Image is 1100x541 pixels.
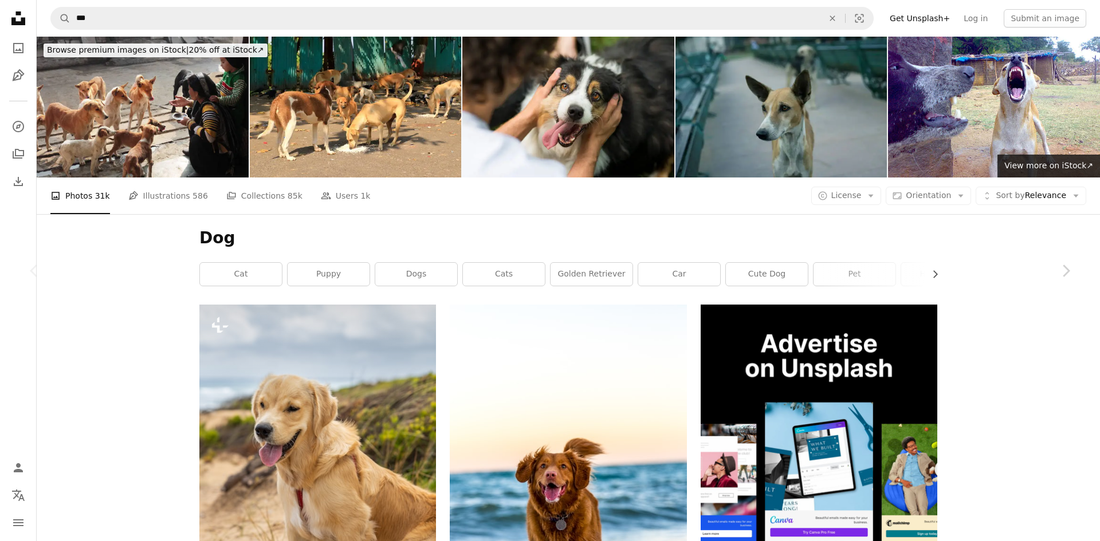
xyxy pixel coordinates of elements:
[675,37,887,177] img: Hungry brown female dog
[901,263,983,286] a: happy dog
[200,263,282,286] a: cat
[47,45,188,54] span: Browse premium images on iStock |
[888,37,1100,177] img: stray dogs
[7,143,30,165] a: Collections
[321,177,371,214] a: Users 1k
[883,9,957,27] a: Get Unsplash+
[1004,9,1086,27] button: Submit an image
[906,191,951,200] span: Orientation
[37,37,274,64] a: Browse premium images on iStock|20% off at iStock↗
[846,7,873,29] button: Visual search
[47,45,264,54] span: 20% off at iStock ↗
[996,190,1066,202] span: Relevance
[250,37,462,177] img: stray dogs eating rice in Mumbai, India
[51,7,70,29] button: Search Unsplash
[996,191,1024,200] span: Sort by
[551,263,632,286] a: golden retriever
[831,191,862,200] span: License
[50,7,874,30] form: Find visuals sitewide
[7,64,30,87] a: Illustrations
[997,155,1100,177] a: View more on iStock↗
[375,263,457,286] a: dogs
[7,37,30,60] a: Photos
[820,7,845,29] button: Clear
[1004,161,1093,170] span: View more on iStock ↗
[192,189,208,202] span: 586
[814,263,895,286] a: pet
[463,263,545,286] a: cats
[37,37,249,177] img: Hungry street dogs
[976,187,1086,205] button: Sort byRelevance
[886,187,971,205] button: Orientation
[288,263,370,286] a: puppy
[450,476,686,487] a: dog running on beach during daytime
[7,456,30,479] a: Log in / Sign up
[726,263,808,286] a: cute dog
[226,177,302,214] a: Collections 85k
[7,511,30,534] button: Menu
[7,484,30,507] button: Language
[7,115,30,138] a: Explore
[925,263,937,286] button: scroll list to the right
[288,189,302,202] span: 85k
[199,228,937,248] h1: Dog
[701,305,937,541] img: file-1635990755334-4bfd90f37242image
[1031,216,1100,326] a: Next
[128,177,208,214] a: Illustrations 586
[462,37,674,177] img: So Much Love For Her Owner
[360,189,370,202] span: 1k
[638,263,720,286] a: car
[199,477,436,487] a: a golden retriever sitting on a sandy beach
[811,187,882,205] button: License
[957,9,995,27] a: Log in
[7,170,30,193] a: Download History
